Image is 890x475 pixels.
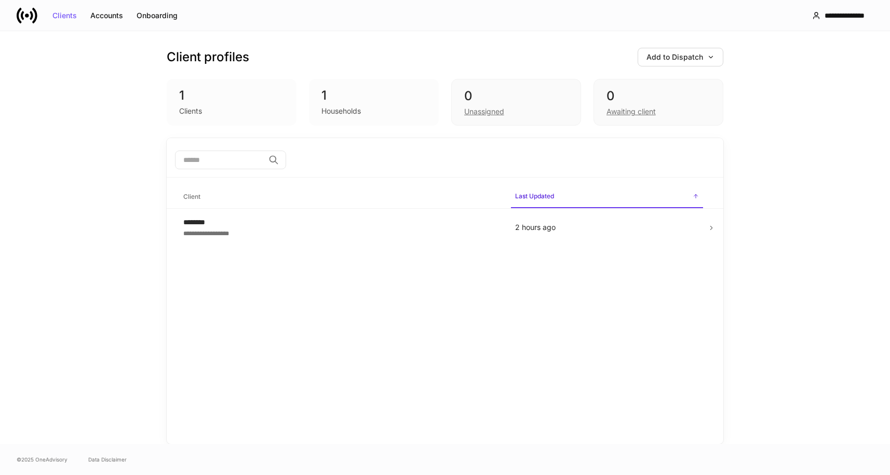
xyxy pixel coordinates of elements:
button: Accounts [84,7,130,24]
div: Households [321,106,361,116]
div: 1 [321,87,426,104]
div: Unassigned [464,106,504,117]
h6: Client [183,192,200,201]
div: Awaiting client [606,106,656,117]
button: Add to Dispatch [638,48,723,66]
button: Onboarding [130,7,184,24]
div: 1 [179,87,284,104]
div: 0Awaiting client [594,79,723,126]
div: 0 [464,88,568,104]
div: Onboarding [137,12,178,19]
span: Client [179,186,503,208]
div: 0Unassigned [451,79,581,126]
div: Clients [52,12,77,19]
h3: Client profiles [167,49,249,65]
div: Clients [179,106,202,116]
span: Last Updated [511,186,703,208]
div: 0 [606,88,710,104]
h6: Last Updated [515,191,554,201]
span: © 2025 OneAdvisory [17,455,68,464]
button: Clients [46,7,84,24]
div: Accounts [90,12,123,19]
div: Add to Dispatch [646,53,714,61]
a: Data Disclaimer [88,455,127,464]
p: 2 hours ago [515,222,699,233]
